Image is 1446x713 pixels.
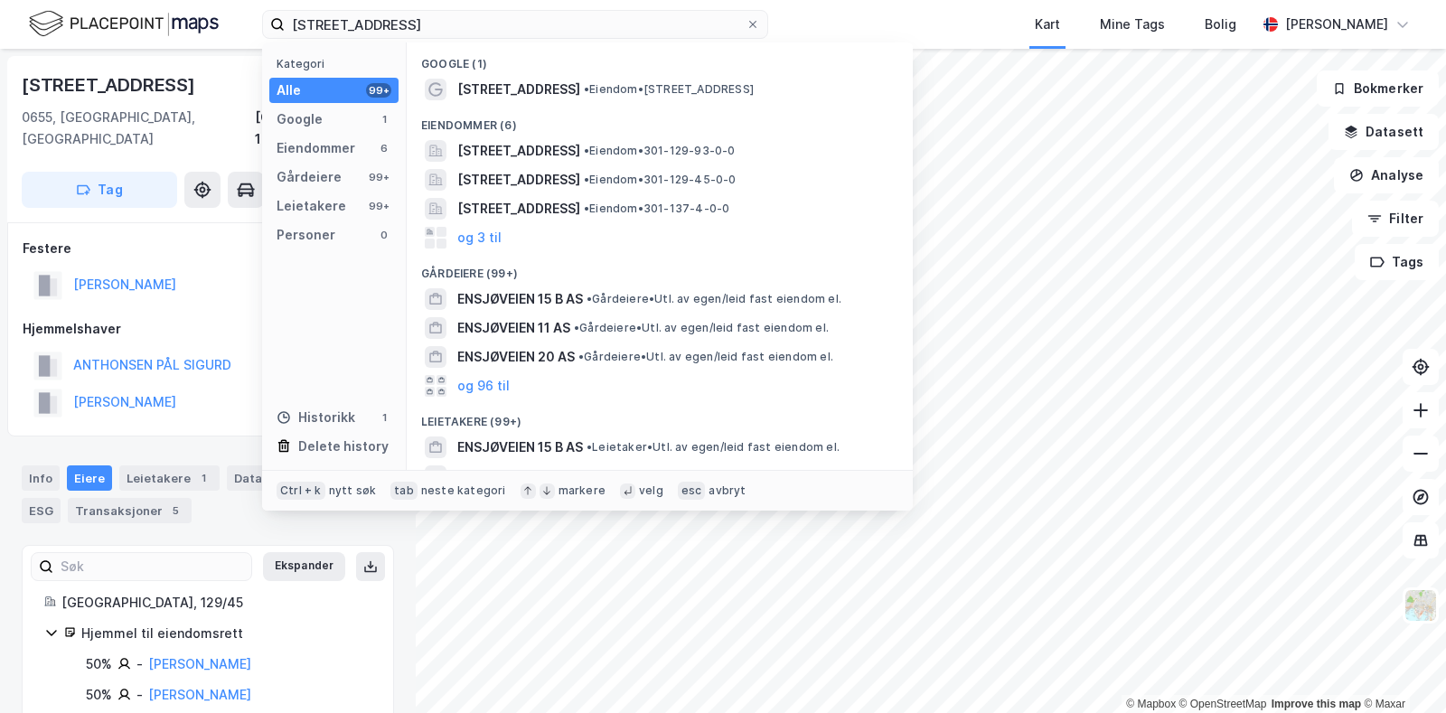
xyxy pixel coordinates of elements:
[23,318,393,340] div: Hjemmelshaver
[255,107,394,150] div: [GEOGRAPHIC_DATA], 129/45
[457,436,583,458] span: ENSJØVEIEN 15 B AS
[457,79,580,100] span: [STREET_ADDRESS]
[457,465,548,487] span: GARAGE 15 AS
[1285,14,1388,35] div: [PERSON_NAME]
[457,227,502,249] button: og 3 til
[277,195,346,217] div: Leietakere
[574,321,579,334] span: •
[277,108,323,130] div: Google
[574,321,829,335] span: Gårdeiere • Utl. av egen/leid fast eiendom el.
[1100,14,1165,35] div: Mine Tags
[22,107,255,150] div: 0655, [GEOGRAPHIC_DATA], [GEOGRAPHIC_DATA]
[1355,244,1439,280] button: Tags
[587,292,592,305] span: •
[277,166,342,188] div: Gårdeiere
[166,502,184,520] div: 5
[407,42,913,75] div: Google (1)
[277,224,335,246] div: Personer
[23,238,393,259] div: Festere
[22,70,199,99] div: [STREET_ADDRESS]
[407,252,913,285] div: Gårdeiere (99+)
[584,202,729,216] span: Eiendom • 301-137-4-0-0
[298,436,389,457] div: Delete history
[584,144,589,157] span: •
[1329,114,1439,150] button: Datasett
[136,653,143,675] div: -
[587,440,840,455] span: Leietaker • Utl. av egen/leid fast eiendom el.
[148,656,251,671] a: [PERSON_NAME]
[421,483,506,498] div: neste kategori
[227,465,295,491] div: Datasett
[285,11,746,38] input: Søk på adresse, matrikkel, gårdeiere, leietakere eller personer
[1317,70,1439,107] button: Bokmerker
[584,144,736,158] span: Eiendom • 301-129-93-0-0
[22,172,177,208] button: Tag
[366,83,391,98] div: 99+
[22,465,60,491] div: Info
[584,202,589,215] span: •
[578,350,833,364] span: Gårdeiere • Utl. av egen/leid fast eiendom el.
[1205,14,1236,35] div: Bolig
[1126,698,1176,710] a: Mapbox
[29,8,219,40] img: logo.f888ab2527a4732fd821a326f86c7f29.svg
[578,350,584,363] span: •
[277,407,355,428] div: Historikk
[329,483,377,498] div: nytt søk
[277,80,301,101] div: Alle
[551,469,557,483] span: •
[551,469,753,483] span: Leietaker • Engrosh. maskinverktøy
[377,410,391,425] div: 1
[1356,626,1446,713] iframe: Chat Widget
[119,465,220,491] div: Leietakere
[277,482,325,500] div: Ctrl + k
[709,483,746,498] div: avbryt
[377,228,391,242] div: 0
[86,684,112,706] div: 50%
[1334,157,1439,193] button: Analyse
[1352,201,1439,237] button: Filter
[194,469,212,487] div: 1
[81,623,371,644] div: Hjemmel til eiendomsrett
[1272,698,1361,710] a: Improve this map
[263,552,345,581] button: Ekspander
[277,57,399,70] div: Kategori
[457,317,570,339] span: ENSJØVEIEN 11 AS
[148,687,251,702] a: [PERSON_NAME]
[22,498,61,523] div: ESG
[457,288,583,310] span: ENSJØVEIEN 15 B AS
[584,173,589,186] span: •
[67,465,112,491] div: Eiere
[53,553,251,580] input: Søk
[1035,14,1060,35] div: Kart
[86,653,112,675] div: 50%
[390,482,418,500] div: tab
[407,104,913,136] div: Eiendommer (6)
[377,112,391,127] div: 1
[584,173,737,187] span: Eiendom • 301-129-45-0-0
[587,292,841,306] span: Gårdeiere • Utl. av egen/leid fast eiendom el.
[457,169,580,191] span: [STREET_ADDRESS]
[68,498,192,523] div: Transaksjoner
[407,400,913,433] div: Leietakere (99+)
[1404,588,1438,623] img: Z
[457,198,580,220] span: [STREET_ADDRESS]
[639,483,663,498] div: velg
[61,592,371,614] div: [GEOGRAPHIC_DATA], 129/45
[366,199,391,213] div: 99+
[1356,626,1446,713] div: Kontrollprogram for chat
[277,137,355,159] div: Eiendommer
[377,141,391,155] div: 6
[457,375,510,397] button: og 96 til
[136,684,143,706] div: -
[366,170,391,184] div: 99+
[584,82,754,97] span: Eiendom • [STREET_ADDRESS]
[584,82,589,96] span: •
[678,482,706,500] div: esc
[1179,698,1267,710] a: OpenStreetMap
[587,440,592,454] span: •
[457,346,575,368] span: ENSJØVEIEN 20 AS
[457,140,580,162] span: [STREET_ADDRESS]
[559,483,606,498] div: markere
